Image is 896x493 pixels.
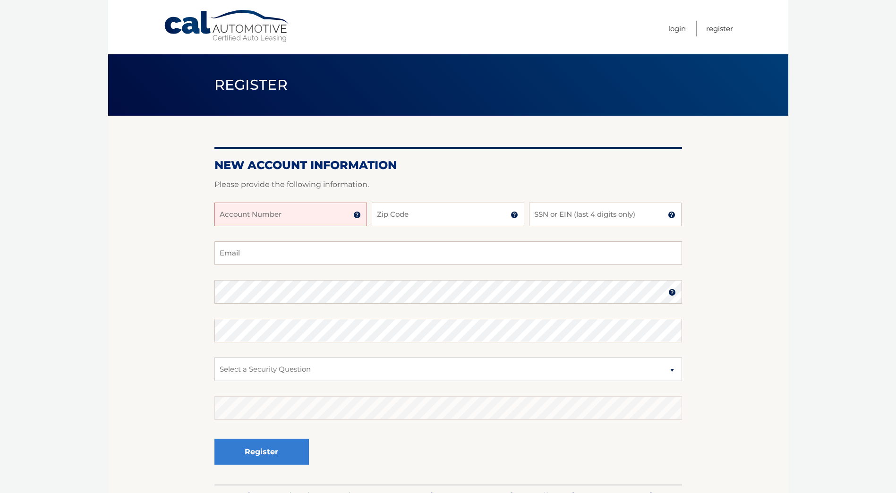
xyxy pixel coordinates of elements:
a: Login [668,21,686,36]
h2: New Account Information [214,158,682,172]
input: Zip Code [372,203,524,226]
a: Register [706,21,733,36]
input: Email [214,241,682,265]
input: Account Number [214,203,367,226]
img: tooltip.svg [668,289,676,296]
img: tooltip.svg [668,211,675,219]
span: Register [214,76,288,93]
button: Register [214,439,309,465]
img: tooltip.svg [511,211,518,219]
input: SSN or EIN (last 4 digits only) [529,203,682,226]
img: tooltip.svg [353,211,361,219]
a: Cal Automotive [163,9,291,43]
p: Please provide the following information. [214,178,682,191]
